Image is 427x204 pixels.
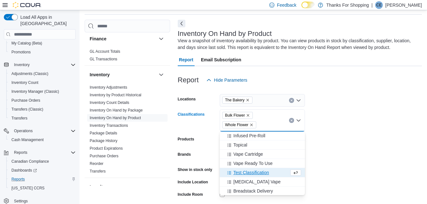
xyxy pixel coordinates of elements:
input: Dark Mode [301,2,315,8]
h3: Inventory On Hand by Product [178,30,272,37]
label: Classifications [178,112,205,117]
span: Breadstack Delivery [233,188,273,194]
span: Cash Management [11,137,44,142]
span: Infused Pre-Roll [233,133,265,139]
span: Vape Cartridge [233,151,263,157]
a: Inventory On Hand by Product [90,116,141,120]
a: Adjustments (Classic) [9,70,51,78]
button: Operations [11,127,35,135]
button: Topical [220,140,305,150]
button: Canadian Compliance [6,157,78,166]
button: Inventory [11,61,32,69]
span: The Bakery [225,97,244,103]
span: Transfers [90,169,106,174]
button: Finance [90,36,156,42]
span: Inventory Count [9,79,76,86]
a: Reports [9,175,27,183]
label: Include Room [178,192,203,197]
label: Locations [178,97,196,102]
span: Inventory Manager (Classic) [9,88,76,95]
span: Reports [11,149,76,156]
button: Purchase Orders [6,96,78,105]
a: Dashboards [9,167,39,174]
span: Whole Flower [222,121,256,128]
button: Remove The Bakery from selection in this group [246,98,250,102]
h3: Loyalty [90,184,105,190]
a: [US_STATE] CCRS [9,184,47,192]
span: Inventory [11,61,76,69]
button: Reports [6,175,78,184]
button: Inventory [157,71,165,78]
span: Purchase Orders [9,97,76,104]
button: Open list of options [296,98,301,103]
div: Cliff Evans [375,1,383,9]
button: Inventory [90,71,156,78]
a: Inventory Transactions [90,123,128,128]
span: Vape Ready To Use [233,160,272,167]
span: Settings [14,199,28,204]
span: Operations [11,127,76,135]
button: Close list of options [296,118,301,123]
p: [PERSON_NAME] [385,1,422,9]
label: Products [178,137,194,142]
span: Washington CCRS [9,184,76,192]
div: Finance [85,48,170,65]
span: Inventory Adjustments [90,85,127,90]
span: My Catalog (Beta) [11,41,42,46]
label: Brands [178,152,191,157]
a: Reorder [90,161,103,166]
span: Topical [233,142,247,148]
span: Inventory On Hand by Product [90,115,141,120]
span: Test Classification [233,169,269,176]
button: Adjustments (Classic) [6,69,78,78]
button: Inventory Count [6,78,78,87]
span: Transfers [9,114,76,122]
p: Thanks For Shopping [326,1,369,9]
a: Inventory by Product Historical [90,93,141,97]
label: Show in stock only [178,167,212,172]
span: Hide Parameters [214,77,247,83]
span: Inventory [14,62,30,67]
button: Transfers [6,114,78,123]
button: Breadstack Delivery [220,187,305,196]
button: Vape Ready To Use [220,159,305,168]
span: Cash Management [9,136,76,144]
span: Bulk Flower [222,112,253,119]
button: Loyalty [157,183,165,191]
div: View a snapshot of inventory availability by product. You can view products in stock by classific... [178,37,419,51]
button: Next [178,20,185,27]
span: Package Details [90,131,117,136]
button: Reports [1,148,78,157]
span: Inventory Count Details [90,100,129,105]
a: GL Account Totals [90,49,120,54]
button: Hide Parameters [204,74,250,86]
span: Canadian Compliance [9,158,76,165]
span: Report [179,53,193,66]
button: Transfers (Classic) [6,105,78,114]
a: Inventory Manager (Classic) [9,88,62,95]
button: Vape Cartridge [220,150,305,159]
button: Remove Whole Flower from selection in this group [250,123,253,127]
button: Clear input [289,118,294,123]
button: Cash Management [6,135,78,144]
a: Inventory On Hand by Package [90,108,143,112]
span: Purchase Orders [11,98,40,103]
span: Whole Flower [225,122,248,128]
span: CE [376,1,382,9]
h3: Finance [90,36,107,42]
span: Promotions [11,50,31,55]
span: Dashboards [11,168,37,173]
button: Inventory Manager (Classic) [6,87,78,96]
span: Transfers [11,116,27,121]
a: Product Expirations [90,146,123,151]
span: Inventory Count [11,80,38,85]
span: Operations [14,128,33,133]
h3: Inventory [90,71,110,78]
button: Finance [157,35,165,43]
span: Reports [9,175,76,183]
span: Canadian Compliance [11,159,49,164]
button: Loyalty [90,184,156,190]
a: Promotions [9,48,33,56]
a: Inventory Count [9,79,41,86]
